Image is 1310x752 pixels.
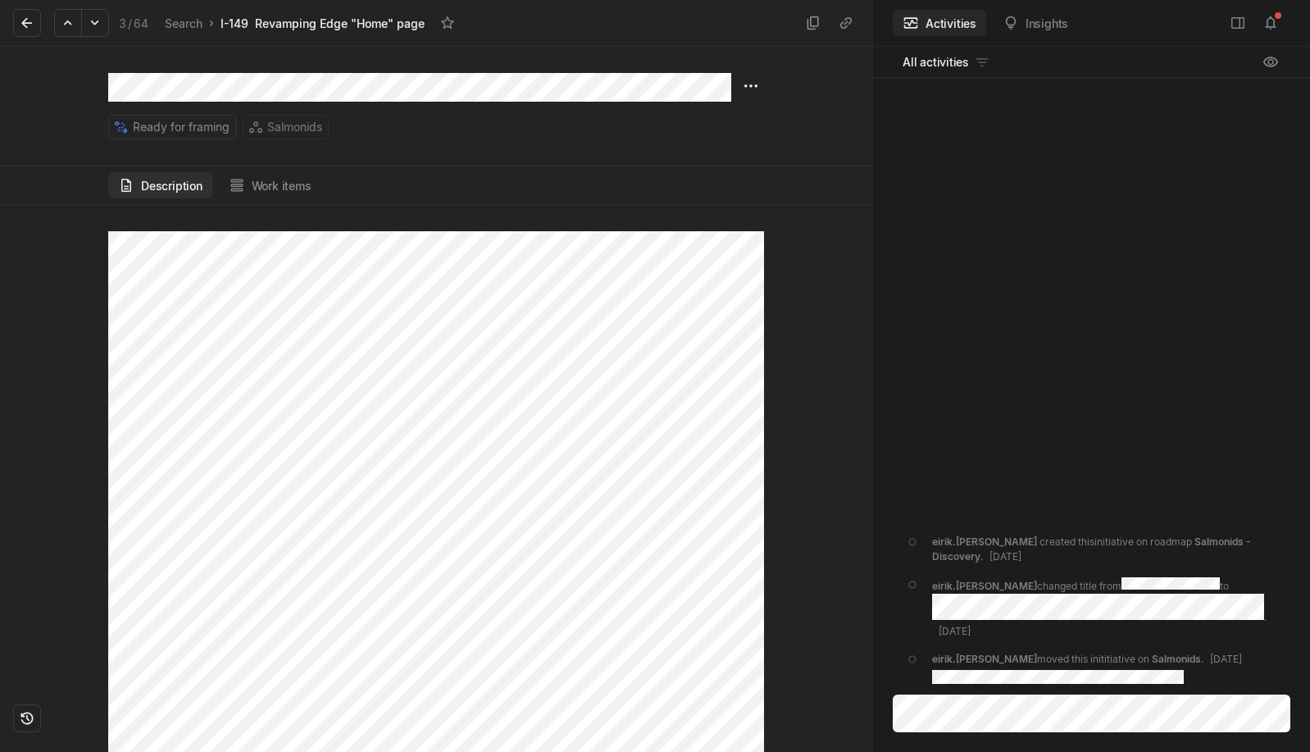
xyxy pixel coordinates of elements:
[119,15,148,32] div: 3 64
[108,172,212,198] button: Description
[932,536,1037,548] span: eirik.[PERSON_NAME]
[939,625,971,637] span: [DATE]
[209,15,214,31] div: ›
[255,15,425,32] div: Revamping Edge "Home" page
[932,580,1037,592] span: eirik.[PERSON_NAME]
[893,49,1000,75] button: All activities
[893,10,986,36] button: Activities
[932,535,1280,564] div: created this initiative on roadmap .
[989,550,1021,563] span: [DATE]
[932,577,1280,639] div: changed title from to .
[161,12,206,34] a: Search
[993,10,1078,36] button: Insights
[932,652,1242,684] div: moved this inititiative on .
[133,116,230,139] span: Ready for framing
[221,15,248,32] div: I-149
[267,116,322,139] span: Salmonids
[128,16,132,30] span: /
[903,53,969,71] span: All activities
[1210,653,1242,665] span: [DATE]
[1152,653,1201,665] span: Salmonids
[219,172,321,198] button: Work items
[932,653,1037,665] span: eirik.[PERSON_NAME]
